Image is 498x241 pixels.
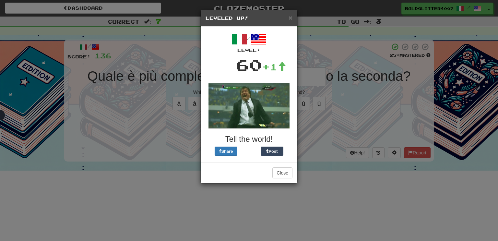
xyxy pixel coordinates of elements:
[237,147,261,156] iframe: X Post Button
[206,135,292,143] h3: Tell the world!
[208,83,290,128] img: soccer-coach-2-a9306edb2ed3f6953285996bb4238f2040b39cbea5cfbac61ac5b5c8179d3151.gif
[206,15,292,21] h5: Leveled Up!
[289,14,292,21] button: Close
[206,31,292,54] div: /
[261,147,283,156] button: Post
[215,147,237,156] button: Share
[272,167,292,178] button: Close
[262,60,286,73] div: +1
[236,54,262,76] div: 60
[289,14,292,21] span: ×
[206,47,292,54] div: Level:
